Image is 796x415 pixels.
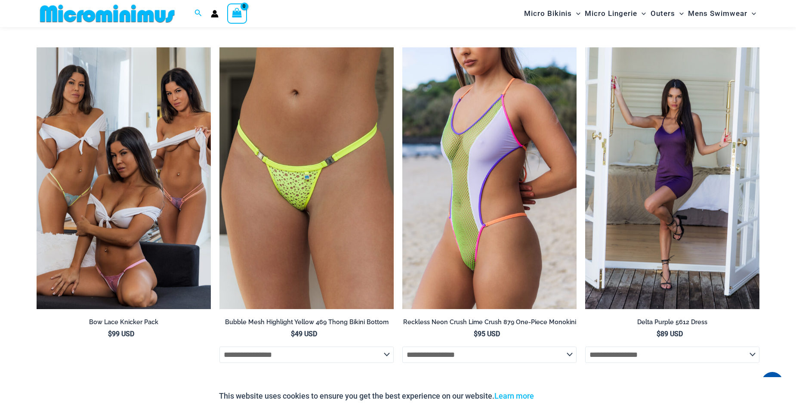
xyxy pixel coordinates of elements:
bdi: 95 USD [474,330,500,338]
bdi: 99 USD [108,330,134,338]
a: Account icon link [211,10,219,18]
span: Micro Lingerie [585,3,637,25]
img: Bow Lace Knicker Pack [37,47,211,309]
a: Bow Lace Knicker PackBow Lace Mint Multi 601 Thong 03Bow Lace Mint Multi 601 Thong 03 [37,47,211,309]
img: Delta Purple 5612 Dress 01 [585,47,759,309]
img: Bubble Mesh Highlight Yellow 469 Thong 02 [219,47,394,309]
a: OutersMenu ToggleMenu Toggle [648,3,686,25]
span: Mens Swimwear [688,3,747,25]
span: Menu Toggle [747,3,756,25]
bdi: 89 USD [657,330,683,338]
a: View Shopping Cart, empty [227,3,247,23]
span: $ [108,330,112,338]
a: Learn more [494,391,534,400]
img: Reckless Neon Crush Lime Crush 879 One Piece 09 [402,47,577,309]
a: Micro LingerieMenu ToggleMenu Toggle [583,3,648,25]
a: Micro BikinisMenu ToggleMenu Toggle [522,3,583,25]
span: Menu Toggle [572,3,580,25]
span: Outers [651,3,675,25]
h2: Bow Lace Knicker Pack [37,318,211,326]
a: Delta Purple 5612 Dress [585,318,759,329]
img: MM SHOP LOGO FLAT [37,4,178,23]
a: Search icon link [194,8,202,19]
p: This website uses cookies to ensure you get the best experience on our website. [219,390,534,403]
a: Delta Purple 5612 Dress 01Delta Purple 5612 Dress 03Delta Purple 5612 Dress 03 [585,47,759,309]
a: Reckless Neon Crush Lime Crush 879 One Piece 09Reckless Neon Crush Lime Crush 879 One Piece 10Rec... [402,47,577,309]
span: Micro Bikinis [524,3,572,25]
h2: Reckless Neon Crush Lime Crush 879 One-Piece Monokini [402,318,577,326]
a: Bubble Mesh Highlight Yellow 469 Thong Bikini Bottom [219,318,394,329]
span: Menu Toggle [637,3,646,25]
nav: Site Navigation [521,1,759,26]
span: $ [657,330,660,338]
span: Menu Toggle [675,3,684,25]
a: Mens SwimwearMenu ToggleMenu Toggle [686,3,758,25]
span: $ [474,330,478,338]
a: Bow Lace Knicker Pack [37,318,211,329]
a: Reckless Neon Crush Lime Crush 879 One-Piece Monokini [402,318,577,329]
h2: Delta Purple 5612 Dress [585,318,759,326]
h2: Bubble Mesh Highlight Yellow 469 Thong Bikini Bottom [219,318,394,326]
button: Accept [540,386,577,406]
bdi: 49 USD [291,330,317,338]
span: $ [291,330,295,338]
a: Bubble Mesh Highlight Yellow 469 Thong 02Bubble Mesh Highlight Yellow 309 Tri Top 469 Thong 03Bub... [219,47,394,309]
